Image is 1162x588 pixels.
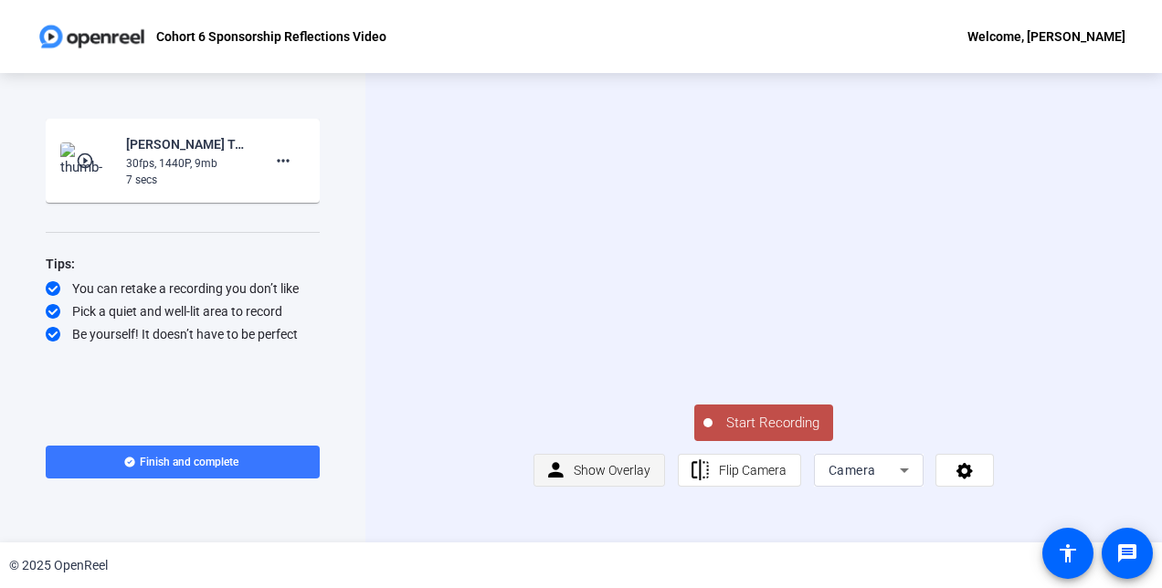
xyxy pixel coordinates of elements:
[76,152,98,170] mat-icon: play_circle_outline
[126,155,248,172] div: 30fps, 1440P, 9mb
[126,133,248,155] div: [PERSON_NAME] To-Cohort 6 Sponsorship Reflections Video-Cohort 6 Sponsorship Reflections Video -1...
[156,26,386,47] p: Cohort 6 Sponsorship Reflections Video
[46,279,320,298] div: You can retake a recording you don’t like
[1057,542,1079,564] mat-icon: accessibility
[544,459,567,482] mat-icon: person
[46,325,320,343] div: Be yourself! It doesn’t have to be perfect
[678,454,801,487] button: Flip Camera
[967,26,1125,47] div: Welcome, [PERSON_NAME]
[46,446,320,478] button: Finish and complete
[689,459,712,482] mat-icon: flip
[272,150,294,172] mat-icon: more_horiz
[46,253,320,275] div: Tips:
[46,302,320,320] div: Pick a quiet and well-lit area to record
[829,463,876,478] span: Camera
[126,172,248,188] div: 7 secs
[37,18,147,55] img: OpenReel logo
[9,556,108,575] div: © 2025 OpenReel
[719,463,787,478] span: Flip Camera
[1116,542,1138,564] mat-icon: message
[533,454,666,487] button: Show Overlay
[574,463,650,478] span: Show Overlay
[140,455,238,469] span: Finish and complete
[694,404,833,441] button: Start Recording
[713,413,833,434] span: Start Recording
[60,142,114,179] img: thumb-nail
